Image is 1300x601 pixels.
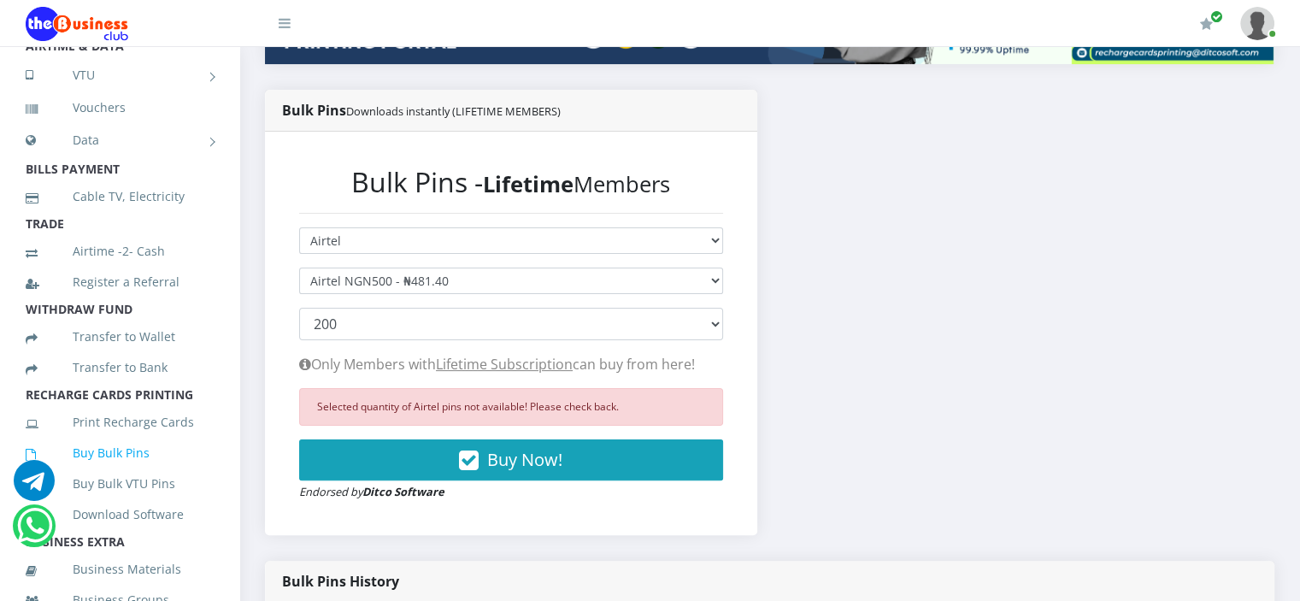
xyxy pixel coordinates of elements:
[26,495,214,534] a: Download Software
[26,177,214,216] a: Cable TV, Electricity
[346,103,561,119] small: Downloads instantly (LIFETIME MEMBERS)
[483,169,670,199] small: Members
[1210,10,1223,23] span: Renew/Upgrade Subscription
[282,572,399,591] strong: Bulk Pins History
[1240,7,1274,40] img: User
[26,232,214,271] a: Airtime -2- Cash
[483,169,574,199] b: Lifetime
[14,473,55,501] a: Chat for support
[26,403,214,442] a: Print Recharge Cards
[26,317,214,356] a: Transfer to Wallet
[299,388,723,426] div: Selected quantity of Airtel pins not available! Please check back.
[299,354,723,374] p: Only Members with can buy from here!
[26,550,214,589] a: Business Materials
[1200,17,1213,31] i: Renew/Upgrade Subscription
[26,88,214,127] a: Vouchers
[26,348,214,387] a: Transfer to Bank
[26,7,128,41] img: Logo
[299,166,723,198] h2: Bulk Pins -
[26,464,214,504] a: Buy Bulk VTU Pins
[436,355,573,374] a: Lifetime Subscription
[487,448,562,471] span: Buy Now!
[26,262,214,302] a: Register a Referral
[282,101,561,120] strong: Bulk Pins
[26,119,214,162] a: Data
[26,54,214,97] a: VTU
[17,518,52,546] a: Chat for support
[26,433,214,473] a: Buy Bulk Pins
[299,439,723,480] button: Buy Now!
[362,484,444,499] strong: Ditco Software
[299,484,444,499] small: Endorsed by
